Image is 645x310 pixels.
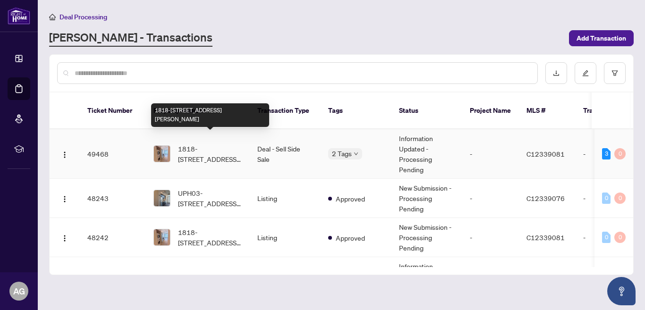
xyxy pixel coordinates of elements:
[178,227,242,248] span: 1818-[STREET_ADDRESS][PERSON_NAME]
[59,13,107,21] span: Deal Processing
[154,190,170,206] img: thumbnail-img
[614,193,626,204] div: 0
[611,70,618,76] span: filter
[576,129,642,179] td: -
[526,150,565,158] span: C12339081
[391,92,462,129] th: Status
[526,233,565,242] span: C12339081
[154,146,170,162] img: thumbnail-img
[80,92,146,129] th: Ticket Number
[391,218,462,257] td: New Submission - Processing Pending
[545,62,567,84] button: download
[178,143,242,164] span: 1818-[STREET_ADDRESS][PERSON_NAME]
[57,146,72,161] button: Logo
[13,285,25,298] span: AG
[462,179,519,218] td: -
[332,148,352,159] span: 2 Tags
[354,151,358,156] span: down
[576,179,642,218] td: -
[49,30,212,47] a: [PERSON_NAME] - Transactions
[250,218,321,257] td: Listing
[151,103,269,127] div: 1818-[STREET_ADDRESS][PERSON_NAME]
[321,92,391,129] th: Tags
[526,194,565,202] span: C12339076
[80,179,146,218] td: 48243
[462,92,519,129] th: Project Name
[146,92,250,129] th: Property Address
[336,233,365,243] span: Approved
[250,179,321,218] td: Listing
[391,129,462,179] td: Information Updated - Processing Pending
[569,30,634,46] button: Add Transaction
[576,218,642,257] td: -
[80,129,146,179] td: 49468
[61,195,68,203] img: Logo
[49,14,56,20] span: home
[61,235,68,242] img: Logo
[154,229,170,245] img: thumbnail-img
[604,62,626,84] button: filter
[577,31,626,46] span: Add Transaction
[250,92,321,129] th: Transaction Type
[602,193,611,204] div: 0
[575,62,596,84] button: edit
[80,218,146,257] td: 48242
[607,277,636,305] button: Open asap
[462,218,519,257] td: -
[178,188,242,209] span: UPH03-[STREET_ADDRESS][PERSON_NAME]
[614,148,626,159] div: 0
[462,257,519,307] td: -
[519,92,576,129] th: MLS #
[336,193,365,204] span: Approved
[614,232,626,243] div: 0
[462,129,519,179] td: -
[602,148,611,159] div: 3
[582,70,589,76] span: edit
[8,7,30,25] img: logo
[61,151,68,159] img: Logo
[553,70,560,76] span: download
[250,129,321,179] td: Deal - Sell Side Sale
[391,179,462,218] td: New Submission - Processing Pending
[602,232,611,243] div: 0
[576,92,642,129] th: Trade Number
[391,257,462,307] td: Information Updated - Processing Pending
[80,257,146,307] td: 47409
[250,257,321,307] td: Listing
[576,257,642,307] td: -
[57,191,72,206] button: Logo
[57,230,72,245] button: Logo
